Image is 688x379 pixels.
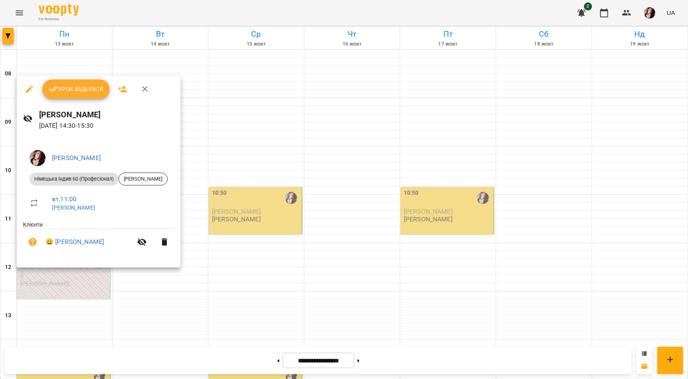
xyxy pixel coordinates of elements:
[52,195,77,203] a: вт , 11:00
[39,108,174,121] h6: [PERSON_NAME]
[52,154,101,162] a: [PERSON_NAME]
[23,221,174,258] ul: Клієнти
[118,173,168,185] div: [PERSON_NAME]
[29,150,46,166] img: 64b3dfe931299b6d4d92560ac22b4872.jpeg
[23,232,42,252] button: Візит ще не сплачено. Додати оплату?
[42,79,110,99] button: Урок відбувся
[39,121,174,131] p: [DATE] 14:30 - 15:30
[119,175,167,183] span: [PERSON_NAME]
[29,175,118,183] span: Німецька індив 60 (Професіонал)
[52,204,95,211] a: [PERSON_NAME]
[46,237,104,247] a: 😀 [PERSON_NAME]
[49,84,104,94] span: Урок відбувся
